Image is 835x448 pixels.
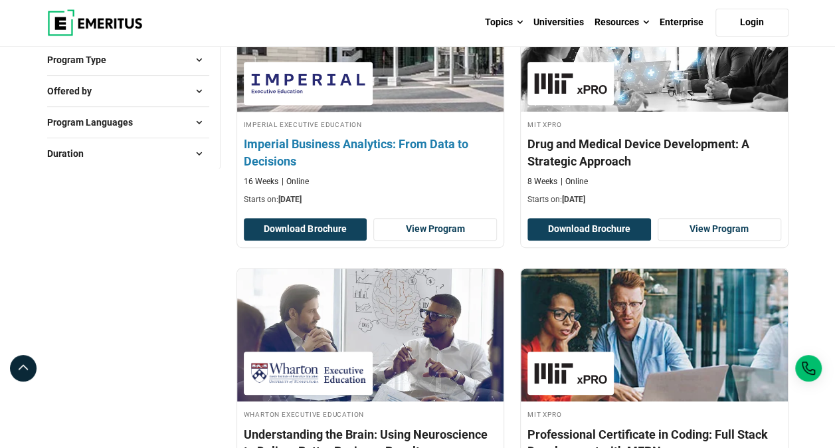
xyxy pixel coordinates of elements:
h4: MIT xPRO [527,408,781,419]
h4: Imperial Business Analytics: From Data to Decisions [244,136,498,169]
p: Online [282,176,309,187]
a: Login [715,9,789,37]
p: 16 Weeks [244,176,278,187]
img: Professional Certificate in Coding: Full Stack Development with MERN | Online Coding Course [521,269,788,401]
h4: Wharton Executive Education [244,408,498,419]
h4: MIT xPRO [527,118,781,130]
button: Program Languages [47,112,209,132]
p: 8 Weeks [527,176,557,187]
span: Offered by [47,84,102,98]
span: [DATE] [562,195,585,204]
img: MIT xPRO [534,68,607,98]
span: Program Languages [47,115,143,130]
img: Understanding the Brain: Using Neuroscience to Deliver Better Business Results | Online Business ... [237,269,504,401]
p: Starts on: [527,194,781,205]
img: Imperial Executive Education [250,68,366,98]
p: Starts on: [244,194,498,205]
h4: Imperial Executive Education [244,118,498,130]
button: Program Type [47,50,209,70]
button: Download Brochure [527,218,651,241]
h4: Drug and Medical Device Development: A Strategic Approach [527,136,781,169]
img: Wharton Executive Education [250,358,366,388]
p: Online [561,176,588,187]
a: View Program [658,218,781,241]
span: Program Type [47,53,117,67]
span: Duration [47,146,94,161]
button: Offered by [47,81,209,101]
button: Duration [47,144,209,164]
a: View Program [373,218,497,241]
span: [DATE] [278,195,302,204]
img: MIT xPRO [534,358,607,388]
button: Download Brochure [244,218,367,241]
